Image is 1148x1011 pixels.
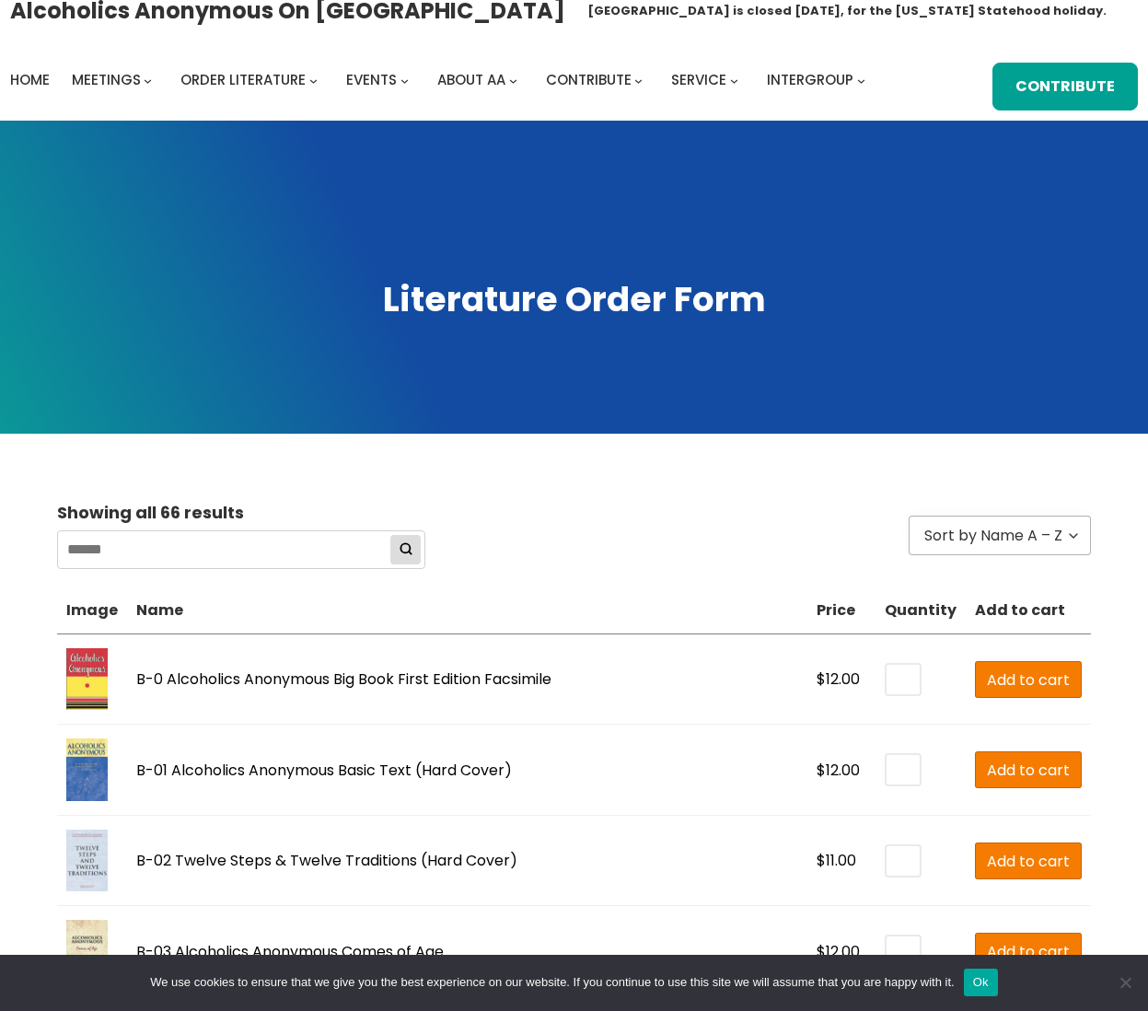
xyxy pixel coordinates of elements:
span: About AA [437,70,505,89]
span: Quantity [885,601,957,620]
a: Add to cart [975,751,1082,788]
span: $ [817,668,826,690]
a: Add to cart [975,842,1082,879]
a: B-02 Twelve Steps & Twelve Traditions (Hard Cover) [136,850,517,871]
span: Image [66,601,118,620]
span: 11.00 [826,850,856,871]
button: About AA submenu [509,76,517,84]
span: 12.00 [826,760,860,781]
span: Add to cart [987,668,1070,691]
span: $ [817,941,826,962]
span: Add to cart [975,601,1065,620]
button: Order Literature submenu [309,76,318,84]
span: Intergroup [767,70,853,89]
a: Contribute [992,63,1138,110]
a: Meetings [72,67,141,93]
span: Home [10,70,50,89]
h1: [GEOGRAPHIC_DATA] is closed [DATE], for the [US_STATE] Statehood holiday. [587,2,1107,20]
span: Contribute [546,70,632,89]
span: Name [136,601,183,620]
span: Price [817,601,855,620]
a: Events [346,67,397,93]
button: Contribute submenu [634,76,643,84]
button: Intergroup submenu [857,76,865,84]
a: Intergroup [767,67,853,93]
button: Meetings submenu [144,76,152,84]
h1: Literature Order Form [18,276,1130,323]
span: Showing all 66 results [57,498,244,528]
span: Meetings [72,70,141,89]
a: Service [671,67,726,93]
span: Sort by Name A – Z [924,523,1062,549]
a: Add to cart [975,661,1082,698]
img: B-01 Alcoholics Anonymous Basic Text (Hard Cover) [66,738,108,801]
button: Ok [964,969,998,996]
a: Contribute [546,67,632,93]
span: Add to cart [987,850,1070,873]
span: We use cookies to ensure that we give you the best experience on our website. If you continue to ... [150,973,954,992]
span: Events [346,70,397,89]
span: $ [817,760,826,781]
span: Service [671,70,726,89]
img: B-03 Alcoholics Anonymous Comes of Age [66,920,108,982]
a: Home [10,67,50,93]
a: About AA [437,67,505,93]
span: 12.00 [826,941,860,962]
span: Add to cart [987,940,1070,963]
img: B-0 Alcoholics Anonymous Big Book First Edition Facsimile [66,648,108,711]
span: $ [817,850,826,871]
span: No [1116,973,1134,992]
a: Add to cart [975,933,1082,970]
a: B-01 Alcoholics Anonymous Basic Text (Hard Cover) [136,760,512,781]
a: B-0 Alcoholics Anonymous Big Book First Edition Facsimile [136,668,551,690]
span: Add to cart [987,759,1070,782]
span: Order Literature [180,70,306,89]
img: B-02 Twelve Steps & Twelve Traditions (Hard Cover) [66,830,108,892]
button: Events submenu [400,76,409,84]
button: Service submenu [730,76,738,84]
a: B-03 Alcoholics Anonymous Comes of Age [136,941,444,962]
nav: Intergroup [10,67,872,93]
span: 12.00 [826,668,860,690]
